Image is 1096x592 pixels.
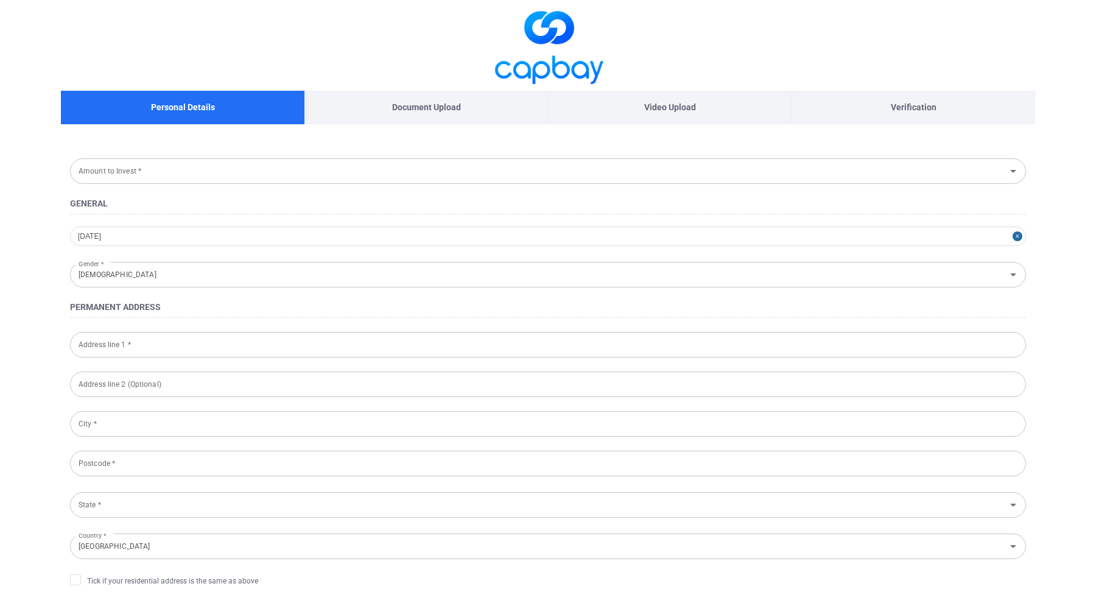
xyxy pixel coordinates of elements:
[79,256,104,272] label: Gender *
[1005,496,1022,513] button: Open
[891,100,936,114] p: Verification
[70,300,1026,314] h4: Permanent Address
[79,527,106,543] label: Country *
[1013,227,1026,246] button: Close
[70,227,1026,246] input: Date Of Birth *
[392,100,461,114] p: Document Upload
[1005,266,1022,283] button: Open
[1005,538,1022,555] button: Open
[1005,163,1022,180] button: Open
[70,196,1026,211] h4: General
[70,574,258,587] span: Tick if your residential address is the same as above
[644,100,696,114] p: Video Upload
[151,100,215,114] p: Personal Details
